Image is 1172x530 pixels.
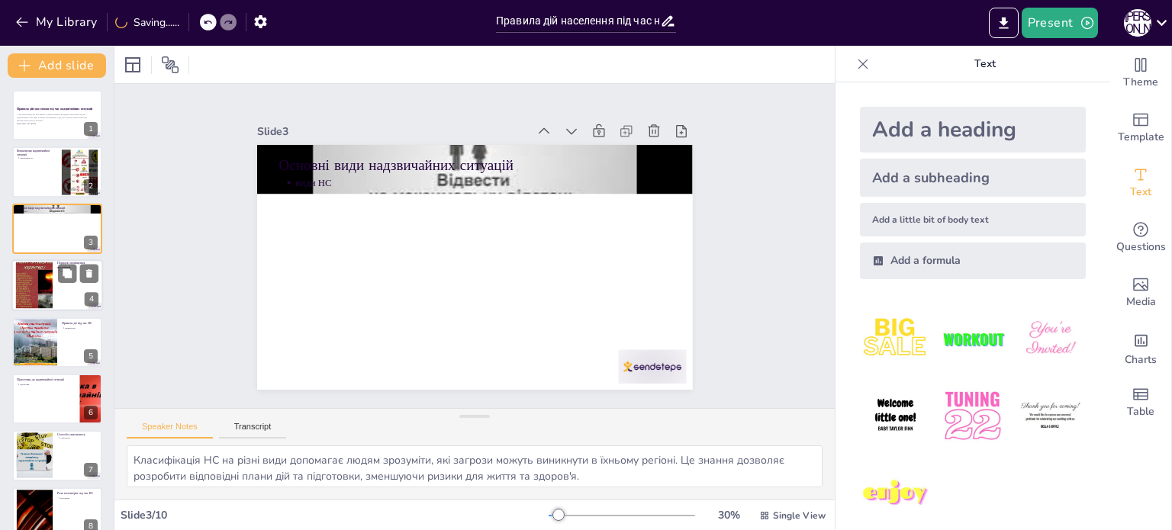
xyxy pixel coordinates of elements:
[12,204,102,254] div: 3
[57,262,98,270] p: Порядок оповіщення населення
[576,40,619,311] div: Slide 3
[860,203,1086,236] div: Add a little bit of body text
[860,381,931,451] img: 4.jpeg
[11,10,104,34] button: My Library
[524,59,585,451] p: Основні види надзвичайних ситуацій
[17,107,92,111] strong: Правила дій населення під час надзвичайних ситуацій
[60,437,98,440] p: самозахист
[65,326,98,329] p: правила дій
[860,243,1086,279] div: Add a formula
[20,156,57,159] p: визначення НС
[12,90,102,140] div: 1
[12,430,102,480] div: 7
[121,53,145,77] div: Layout
[17,148,57,156] p: Визначення надзвичайної ситуації
[937,381,1008,451] img: 5.jpeg
[1124,9,1151,37] div: А [PERSON_NAME]
[1116,239,1166,255] span: Questions
[510,73,563,448] p: види НС
[1126,294,1156,310] span: Media
[12,146,102,197] div: 2
[1015,304,1086,374] img: 3.jpeg
[1110,320,1171,375] div: Add charts and graphs
[11,259,103,311] div: 4
[84,236,98,249] div: 3
[773,509,826,522] span: Single View
[62,320,98,325] p: Правила дії під час НС
[1022,8,1098,38] button: Present
[57,432,98,437] p: Способи самозахисту
[860,304,931,374] img: 1.jpeg
[8,53,106,78] button: Add slide
[17,114,98,122] p: У цій презентації ми розглянемо основні правила поведінки населення під час надзвичайних ситуацій...
[85,293,98,307] div: 4
[1110,265,1171,320] div: Add images, graphics, shapes or video
[1110,210,1171,265] div: Get real-time input from your audience
[20,210,98,213] p: види НС
[1118,129,1164,146] span: Template
[860,458,931,529] img: 7.jpeg
[937,304,1008,374] img: 2.jpeg
[1110,46,1171,101] div: Change the overall theme
[17,377,76,382] p: Підготовка до надзвичайної ситуації
[84,349,98,363] div: 5
[20,383,75,386] p: підготовка
[989,8,1019,38] button: Export to PowerPoint
[219,422,287,438] button: Transcript
[84,122,98,136] div: 1
[161,56,179,74] span: Position
[860,107,1086,153] div: Add a heading
[710,508,747,522] div: 30 %
[61,269,99,272] p: оповіщення
[115,15,179,30] div: Saving......
[1124,8,1151,38] button: А [PERSON_NAME]
[127,445,823,487] textarea: Класифікація НС на різні види допомагає людям зрозуміти, які загрози можуть виникнути в їхньому р...
[875,46,1095,82] p: Text
[1125,352,1157,368] span: Charts
[84,463,98,477] div: 7
[1110,101,1171,156] div: Add ready made slides
[121,508,549,522] div: Slide 3 / 10
[1130,184,1151,201] span: Text
[17,122,98,125] p: Generated with [URL]
[84,179,98,193] div: 2
[84,406,98,419] div: 6
[127,422,213,438] button: Speaker Notes
[58,265,76,283] button: Duplicate Slide
[80,265,98,283] button: Delete Slide
[57,490,98,495] p: Роль волонтерів під час НС
[860,159,1086,197] div: Add a subheading
[1015,381,1086,451] img: 6.jpeg
[496,10,660,32] input: Insert title
[17,206,98,210] p: Основні види надзвичайних ситуацій
[1127,403,1154,420] span: Table
[60,496,98,499] p: волонтери
[1110,156,1171,210] div: Add text boxes
[1123,74,1158,91] span: Theme
[12,374,102,424] div: 6
[1110,375,1171,430] div: Add a table
[12,317,102,368] div: 5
